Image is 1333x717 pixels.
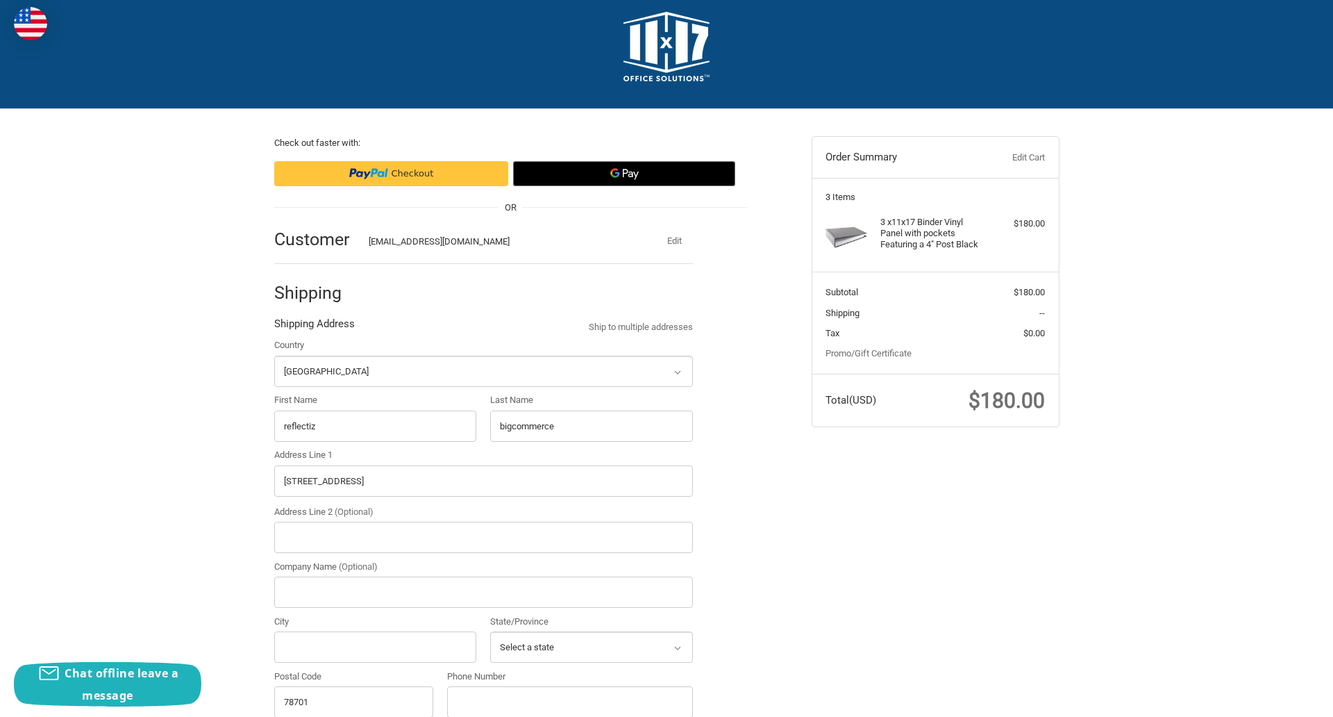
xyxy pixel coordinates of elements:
[969,388,1045,413] span: $180.00
[274,161,508,186] iframe: PayPal-paypal
[274,338,693,352] label: Country
[274,505,693,519] label: Address Line 2
[14,662,201,707] button: Chat offline leave a message
[1014,287,1045,297] span: $180.00
[825,348,912,358] a: Promo/Gift Certificate
[274,136,747,150] p: Check out faster with:
[447,670,693,684] label: Phone Number
[274,393,477,407] label: First Name
[274,448,693,462] label: Address Line 1
[825,308,860,318] span: Shipping
[498,201,523,215] span: OR
[657,231,693,251] button: Edit
[274,560,693,574] label: Company Name
[976,151,1045,165] a: Edit Cart
[274,282,355,304] h2: Shipping
[65,666,178,703] span: Chat offline leave a message
[274,670,434,684] label: Postal Code
[490,615,693,629] label: State/Province
[825,328,839,338] span: Tax
[1023,328,1045,338] span: $0.00
[274,316,355,338] legend: Shipping Address
[825,151,976,165] h3: Order Summary
[274,615,477,629] label: City
[14,7,47,40] img: duty and tax information for United States
[339,561,378,572] small: (Optional)
[825,394,876,406] span: Total (USD)
[825,192,1045,203] h3: 3 Items
[1039,308,1045,318] span: --
[880,217,987,251] h4: 3 x 11x17 Binder Vinyl Panel with pockets Featuring a 4" Post Black
[623,12,710,81] img: 11x17.com
[825,287,858,297] span: Subtotal
[513,161,735,186] button: Google Pay
[490,393,693,407] label: Last Name
[369,235,630,249] div: [EMAIL_ADDRESS][DOMAIN_NAME]
[335,506,374,517] small: (Optional)
[274,229,355,250] h2: Customer
[990,217,1045,231] div: $180.00
[589,320,693,334] a: Ship to multiple addresses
